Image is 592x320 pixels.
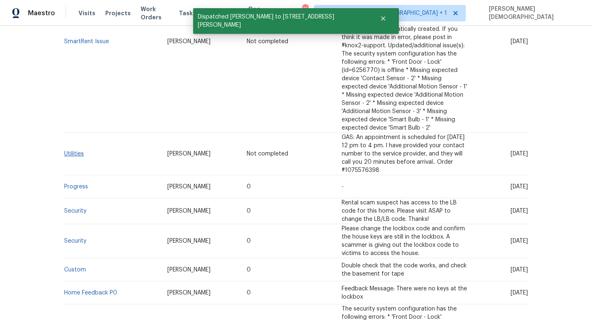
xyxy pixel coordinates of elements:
a: Home Feedback P0 [64,290,117,296]
span: [DATE] [511,267,528,273]
span: Rental scam suspect has access to the LB code for this home. Please visit ASAP to change the LB/L... [342,200,457,222]
span: Not completed [247,151,288,157]
span: - [342,184,344,190]
span: 0 [247,208,251,214]
span: [PERSON_NAME][DEMOGRAPHIC_DATA] [486,5,580,21]
span: [DATE] [511,290,528,296]
span: Feedback Message: There were no keys at the lockbox [342,286,467,300]
span: [PERSON_NAME] [167,151,210,157]
span: [DATE] [511,238,528,244]
span: 0 [247,238,251,244]
a: Custom [64,267,86,273]
span: [PERSON_NAME] [167,290,210,296]
span: [PERSON_NAME] [167,208,210,214]
span: GAS: An appointment is scheduled for [DATE] 12 pm to 4 pm. I have provided your contact number to... [342,134,465,173]
button: Close [370,10,397,27]
div: 12 [302,5,308,13]
span: Projects [105,9,131,17]
a: SmartRent Issue [64,39,109,44]
span: 0 [247,184,251,190]
span: Dispatched [PERSON_NAME] to [STREET_ADDRESS][PERSON_NAME] [193,8,370,34]
a: Utilities [64,151,84,157]
span: [DATE] [511,151,528,157]
a: Security [64,238,86,244]
span: Double check that the code works, and check the basement for tape [342,263,467,277]
a: Security [64,208,86,214]
span: Visits [79,9,95,17]
span: Maestro [28,9,55,17]
span: [PERSON_NAME] [167,238,210,244]
span: [DATE] [511,39,528,44]
span: Geo Assignments [248,5,289,21]
span: [PERSON_NAME] [167,184,210,190]
a: Progress [64,184,88,190]
span: 0 [247,267,251,273]
span: [PERSON_NAME] [167,39,210,44]
span: [PERSON_NAME] [167,267,210,273]
span: Tasks [179,10,196,16]
span: [DATE] [511,184,528,190]
span: Please change the lockbox code and confirm the house keys are still in the lockbox. A scammer is ... [342,226,465,256]
span: [DATE] [511,208,528,214]
span: Not completed [247,39,288,44]
span: Work Orders [141,5,169,21]
span: 0 [247,290,251,296]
